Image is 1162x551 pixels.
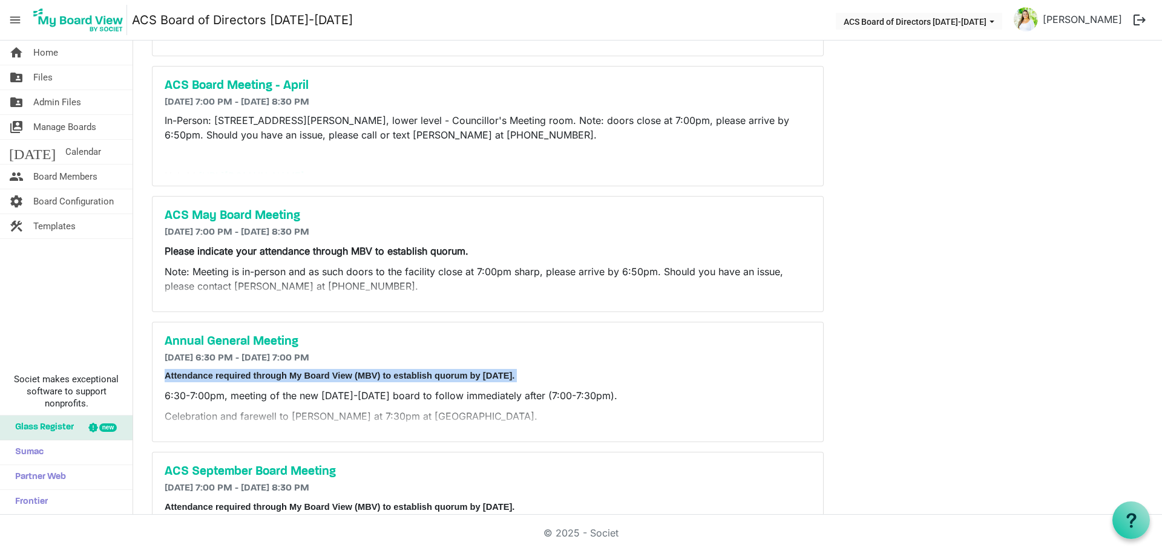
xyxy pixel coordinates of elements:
[33,65,53,90] span: Files
[33,165,97,189] span: Board Members
[4,8,27,31] span: menu
[165,502,514,512] span: Attendance required through My Board View (MBV) to establish quorum by [DATE].
[30,5,127,35] img: My Board View Logo
[9,65,24,90] span: folder_shared
[9,41,24,65] span: home
[1014,7,1038,31] img: P1o51ie7xrVY5UL7ARWEW2r7gNC2P9H9vlLPs2zch7fLSXidsvLolGPwwA3uyx8AkiPPL2cfIerVbTx3yTZ2nQ_thumb.png
[9,214,24,238] span: construction
[9,165,24,189] span: people
[1127,7,1152,33] button: logout
[165,465,811,479] a: ACS September Board Meeting
[165,371,514,380] span: Attendance required through My Board View (MBV) to establish quorum by [DATE].
[33,41,58,65] span: Home
[65,140,101,164] span: Calendar
[9,90,24,114] span: folder_shared
[33,90,81,114] span: Admin Files
[9,465,66,489] span: Partner Web
[199,170,304,182] a: [URL][DOMAIN_NAME]
[165,97,811,108] h6: [DATE] 7:00 PM - [DATE] 8:30 PM
[165,227,811,238] h6: [DATE] 7:00 PM - [DATE] 8:30 PM
[165,245,468,257] strong: Please indicate your attendance through MBV to establish quorum.
[165,388,811,403] p: 6:30-7:00pm, meeting of the new [DATE]-[DATE] board to follow immediately after (7:00-7:30pm).
[836,13,1002,30] button: ACS Board of Directors 2024-2025 dropdownbutton
[9,189,24,214] span: settings
[165,169,811,183] p: Hybrid:
[165,113,811,142] p: In-Person: [STREET_ADDRESS][PERSON_NAME], lower level - Councillor's Meeting room. Note: doors cl...
[9,416,74,440] span: Glass Register
[30,5,132,35] a: My Board View Logo
[33,189,114,214] span: Board Configuration
[165,334,811,349] a: Annual General Meeting
[99,423,117,432] div: new
[9,490,48,514] span: Frontier
[33,214,76,238] span: Templates
[9,440,44,465] span: Sumac
[132,8,353,32] a: ACS Board of Directors [DATE]-[DATE]
[165,209,811,223] a: ACS May Board Meeting
[33,115,96,139] span: Manage Boards
[165,79,811,93] a: ACS Board Meeting - April
[165,483,811,494] h6: [DATE] 7:00 PM - [DATE] 8:30 PM
[9,115,24,139] span: switch_account
[165,409,811,423] p: Celebration and farewell to [PERSON_NAME] at 7:30pm at [GEOGRAPHIC_DATA].
[543,527,619,539] a: © 2025 - Societ
[1038,7,1127,31] a: [PERSON_NAME]
[165,264,811,293] p: Note: Meeting is in-person and as such doors to the facility close at 7:00pm sharp, please arrive...
[5,373,127,409] span: Societ makes exceptional software to support nonprofits.
[9,140,56,164] span: [DATE]
[165,353,811,364] h6: [DATE] 6:30 PM - [DATE] 7:00 PM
